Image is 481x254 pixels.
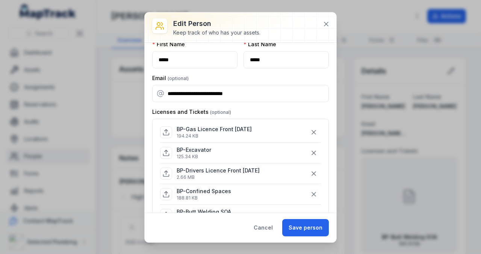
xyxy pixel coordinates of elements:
label: First Name [152,41,185,48]
div: Keep track of who has your assets. [173,29,260,36]
button: Cancel [247,219,279,236]
button: Save person [282,219,329,236]
p: BP-Drivers Licence Front [DATE] [177,167,260,174]
p: 125.34 KB [177,154,211,160]
p: BP-Gas Licence Front [DATE] [177,125,252,133]
p: BP-Confined Spaces [177,187,231,195]
p: BP-Excavator [177,146,211,154]
p: 188.81 KB [177,195,231,201]
label: Last Name [244,41,276,48]
h3: Edit person [173,18,260,29]
p: 2.66 MB [177,174,260,180]
label: Email [152,74,189,82]
p: BP-Butt Welding SOA [177,208,231,216]
p: 194.24 KB [177,133,252,139]
label: Licenses and Tickets [152,108,231,116]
